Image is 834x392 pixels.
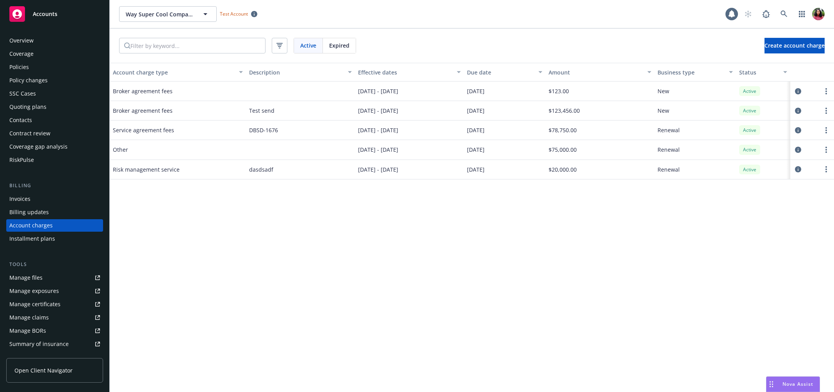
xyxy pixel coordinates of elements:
a: Invoices [6,193,103,205]
div: Overview [9,34,34,47]
a: Summary of insurance [6,338,103,350]
span: [DATE] - [DATE] [358,165,398,174]
svg: Search [124,43,130,49]
button: Description [246,63,355,82]
div: RiskPulse [9,154,34,166]
div: Tools [6,261,103,268]
span: Renewal [658,165,680,174]
a: more [822,87,831,96]
a: Account charges [6,219,103,232]
a: Search [776,6,792,22]
a: Policy changes [6,74,103,87]
div: Status [739,68,779,76]
span: Risk management service [113,165,180,174]
span: Accounts [33,11,57,17]
span: Test Account [217,10,260,18]
div: Effective dates [358,68,452,76]
span: [DATE] - [DATE] [358,106,398,115]
div: Summary of insurance [9,338,69,350]
a: Coverage gap analysis [6,140,103,153]
a: Billing updates [6,206,103,218]
span: [DATE] [467,106,485,115]
button: Business type [654,63,736,82]
a: more [822,126,831,135]
span: Open Client Navigator [14,366,73,374]
a: Coverage [6,48,103,60]
div: Contract review [9,127,50,140]
div: Description [249,68,343,76]
a: circleInformation [793,145,803,154]
span: [DATE] [467,87,485,95]
div: Contacts [9,114,32,126]
span: [DATE] - [DATE] [358,145,398,154]
span: Broker agreement fees [113,87,173,95]
span: Expired [329,41,349,50]
input: Filter by keyword... [130,38,265,53]
span: New [658,106,669,115]
a: Policies [6,61,103,73]
span: Way Super Cool Company [126,10,193,18]
img: photo [812,8,825,20]
div: Active [739,125,760,135]
div: Drag to move [766,377,776,392]
div: Billing updates [9,206,49,218]
button: Way Super Cool Company [119,6,217,22]
a: Switch app [794,6,810,22]
span: [DATE] [467,126,485,134]
div: Active [739,106,760,115]
div: Installment plans [9,232,55,245]
span: Test Account [220,11,248,17]
div: Active [739,86,760,96]
span: DBSD-1676 [249,126,278,134]
span: Test send [249,106,274,115]
div: Active [739,165,760,174]
div: Invoices [9,193,30,205]
div: Account charges [9,219,53,232]
div: SSC Cases [9,87,36,100]
span: Other [113,145,128,154]
button: Due date [464,63,545,82]
div: Policy changes [9,74,48,87]
div: Manage claims [9,311,49,324]
a: Installment plans [6,232,103,245]
a: Overview [6,34,103,47]
div: Billing [6,182,103,190]
span: Service agreement fees [113,126,174,134]
span: Nova Assist [782,381,813,387]
button: more [822,165,831,174]
a: Contacts [6,114,103,126]
div: Amount [549,68,643,76]
span: $123,456.00 [549,106,580,115]
div: Manage exposures [9,285,59,297]
a: circleInformation [793,106,803,115]
a: SSC Cases [6,87,103,100]
div: Business type [658,68,724,76]
div: Manage files [9,271,43,284]
span: dasdsadf [249,165,273,174]
span: Active [300,41,316,50]
span: Renewal [658,126,680,134]
a: Contract review [6,127,103,140]
button: Amount [545,63,654,82]
span: $75,000.00 [549,145,577,154]
a: RiskPulse [6,154,103,166]
a: Manage files [6,271,103,284]
a: circleInformation [793,126,803,135]
span: [DATE] [467,145,485,154]
span: $123.00 [549,87,569,95]
button: Status [736,63,790,82]
a: more [822,106,831,115]
span: [DATE] - [DATE] [358,126,398,134]
a: Report a Bug [758,6,774,22]
a: Manage certificates [6,298,103,310]
a: Start snowing [740,6,756,22]
button: Effective dates [355,63,464,82]
a: Manage exposures [6,285,103,297]
button: Account charge type [110,63,246,82]
a: circleInformation [793,87,803,96]
button: more [822,145,831,154]
span: Renewal [658,145,680,154]
div: Policies [9,61,29,73]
